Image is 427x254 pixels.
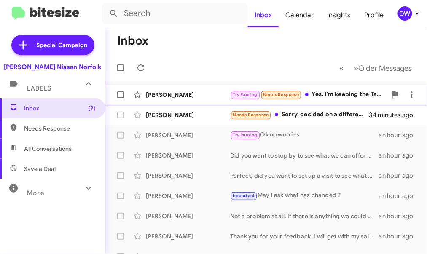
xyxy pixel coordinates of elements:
[349,59,417,77] button: Next
[233,193,255,198] span: Important
[339,63,344,73] span: «
[146,171,230,180] div: [PERSON_NAME]
[370,111,420,119] div: 34 minutes ago
[230,151,379,160] div: Did you want to stop by to see what we can offer you ?
[230,90,387,99] div: Yes, I'm keeping the Tahoe for now
[27,85,51,92] span: Labels
[379,192,420,200] div: an hour ago
[88,104,96,112] span: (2)
[146,131,230,139] div: [PERSON_NAME]
[37,41,88,49] span: Special Campaign
[233,92,258,97] span: Try Pausing
[146,91,230,99] div: [PERSON_NAME]
[146,232,230,241] div: [PERSON_NAME]
[379,212,420,220] div: an hour ago
[230,232,379,241] div: Thank you for your feedback. I will get with my sales team in regards to this matter.
[248,3,279,27] a: Inbox
[379,171,420,180] div: an hour ago
[279,3,320,27] a: Calendar
[146,111,230,119] div: [PERSON_NAME]
[233,112,269,118] span: Needs Response
[230,171,379,180] div: Perfect, did you want to set up a visit to see what we can offer you ?
[24,124,96,133] span: Needs Response
[230,110,370,120] div: Sorry, decided on a different truck
[358,3,391,27] a: Profile
[379,131,420,139] div: an hour ago
[335,59,417,77] nav: Page navigation example
[27,189,44,197] span: More
[24,144,72,153] span: All Conversations
[4,63,102,71] div: [PERSON_NAME] Nissan Norfolk
[102,3,248,24] input: Search
[379,232,420,241] div: an hour ago
[379,151,420,160] div: an hour ago
[24,165,56,173] span: Save a Deal
[11,35,94,55] a: Special Campaign
[230,212,379,220] div: Not a problem at all. If there is anything we could do for you in the mean time please let us know.
[334,59,349,77] button: Previous
[358,64,412,73] span: Older Messages
[117,34,148,48] h1: Inbox
[230,191,379,201] div: May I ask what has changed ?
[24,104,96,112] span: Inbox
[233,132,258,138] span: Try Pausing
[146,212,230,220] div: [PERSON_NAME]
[146,192,230,200] div: [PERSON_NAME]
[146,151,230,160] div: [PERSON_NAME]
[263,92,299,97] span: Needs Response
[391,6,418,21] button: DW
[354,63,358,73] span: »
[230,130,379,140] div: Ok no worries
[398,6,412,21] div: DW
[320,3,358,27] a: Insights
